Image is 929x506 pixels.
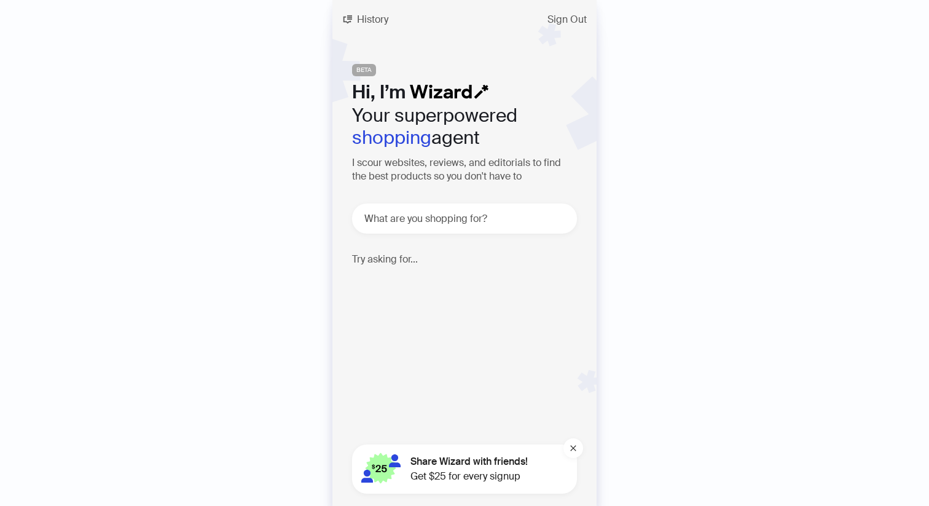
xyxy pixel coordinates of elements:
button: Share Wizard with friends!Get $25 for every signup [352,445,577,494]
h4: Try asking for... [352,253,577,265]
em: shopping [352,125,431,149]
button: Sign Out [538,10,597,30]
span: BETA [352,64,376,76]
span: Sign Out [547,15,587,25]
h2: Your superpowered agent [352,105,577,149]
span: Share Wizard with friends! [410,454,528,469]
button: History [332,10,398,30]
span: Hi, I’m [352,80,406,104]
span: Get $25 for every signup [410,469,528,484]
span: History [357,15,388,25]
h3: I scour websites, reviews, and editorials to find the best products so you don't have to [352,156,577,184]
span: close [570,445,577,452]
